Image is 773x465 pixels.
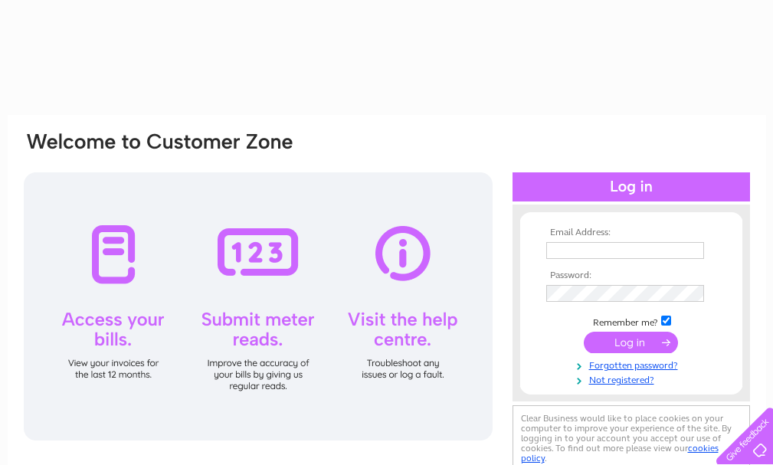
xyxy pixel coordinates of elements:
a: Not registered? [546,372,720,386]
a: cookies policy [521,443,719,463]
th: Password: [542,270,720,281]
th: Email Address: [542,228,720,238]
a: Forgotten password? [546,357,720,372]
td: Remember me? [542,313,720,329]
input: Submit [584,332,678,353]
